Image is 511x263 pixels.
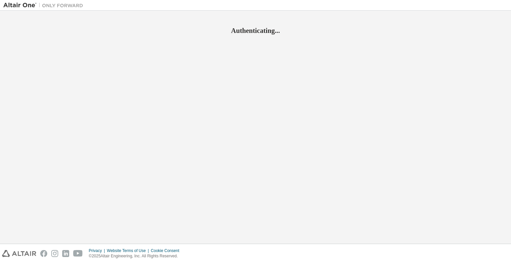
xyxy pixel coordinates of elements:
[3,26,508,35] h2: Authenticating...
[62,250,69,257] img: linkedin.svg
[2,250,36,257] img: altair_logo.svg
[89,248,107,253] div: Privacy
[51,250,58,257] img: instagram.svg
[40,250,47,257] img: facebook.svg
[73,250,83,257] img: youtube.svg
[107,248,151,253] div: Website Terms of Use
[151,248,183,253] div: Cookie Consent
[3,2,86,9] img: Altair One
[89,253,183,259] p: © 2025 Altair Engineering, Inc. All Rights Reserved.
